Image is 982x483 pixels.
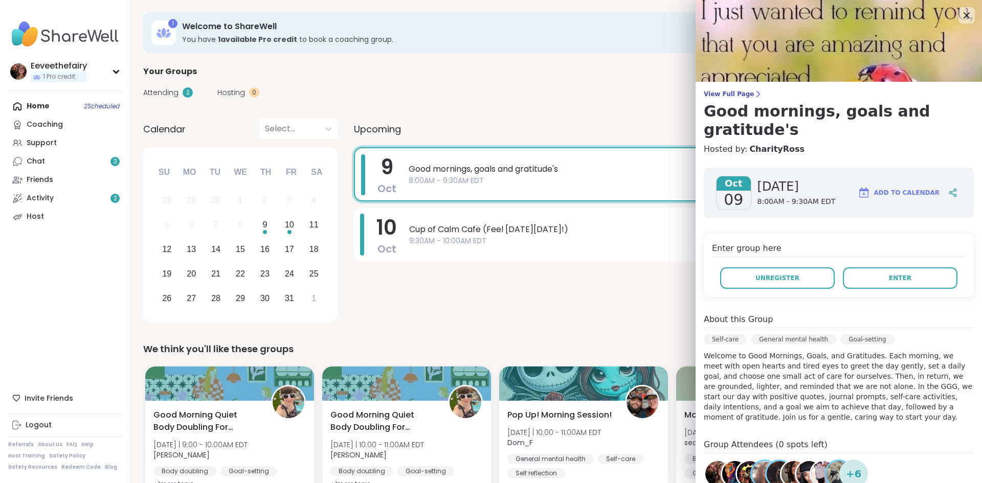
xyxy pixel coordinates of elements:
img: Adrienne_QueenOfTheDawn [273,386,304,418]
span: Calendar [143,122,186,136]
div: Not available Sunday, September 28th, 2025 [156,190,178,212]
span: Morning Brew [684,409,740,421]
div: 26 [162,291,171,305]
div: 2 [183,87,193,98]
button: Enter [843,267,957,289]
a: Support [8,134,122,152]
div: 21 [211,267,220,281]
a: Safety Policy [49,452,85,459]
span: 9:30AM - 10:00AM EDT [409,236,951,246]
div: Body doubling [330,466,393,476]
div: Not available Saturday, October 4th, 2025 [303,190,325,212]
span: [DATE] | 10:30 - 11:30AM EDT [684,427,777,438]
h3: Welcome to ShareWell [182,21,865,32]
span: 8:00AM - 9:30AM EDT [409,175,950,186]
span: Upcoming [354,122,401,136]
div: Th [255,161,277,183]
div: Support [27,138,57,148]
div: 14 [211,242,220,256]
img: Dom_F [627,386,658,418]
a: Friends [8,171,122,189]
div: Body doubling [684,454,747,464]
a: Blog [105,464,117,471]
span: [DATE] [757,178,836,195]
div: 27 [187,291,196,305]
h4: Group Attendees (0 spots left) [704,439,974,453]
span: Cup of Calm Cafe (Feel [DATE][DATE]!) [409,223,951,236]
div: 28 [162,193,171,207]
div: Not available Monday, September 29th, 2025 [181,190,203,212]
span: Unregister [755,273,799,283]
div: Sa [305,161,328,183]
span: 9 [381,153,393,181]
span: Oct [377,181,396,196]
div: Not available Monday, October 6th, 2025 [181,214,203,236]
div: 11 [309,218,319,232]
div: 3 [287,193,292,207]
span: 09 [724,191,743,209]
img: Eeveethefairy [10,63,27,80]
div: Coaching [27,120,63,130]
div: Tu [204,161,226,183]
div: Not available Friday, October 3rd, 2025 [278,190,300,212]
div: Goal-setting [840,334,894,344]
span: [DATE] | 10:00 - 11:00AM EDT [330,440,424,450]
div: 31 [285,291,294,305]
div: Mo [178,161,200,183]
div: 0 [249,87,259,98]
div: 9 [262,218,267,232]
div: Choose Wednesday, October 15th, 2025 [230,239,252,261]
div: month 2025-10 [154,188,326,310]
div: 28 [211,291,220,305]
div: 4 [311,193,316,207]
div: Choose Thursday, October 9th, 2025 [254,214,276,236]
span: Your Groups [143,65,197,78]
div: 25 [309,267,319,281]
div: 23 [260,267,270,281]
div: Choose Wednesday, October 22nd, 2025 [230,263,252,285]
img: ShareWell Nav Logo [8,16,122,52]
b: seasonzofapril [684,438,736,448]
div: Su [153,161,175,183]
span: 1 Pro credit [43,73,75,81]
a: Logout [8,416,122,434]
a: About Us [38,441,62,448]
div: Not available Wednesday, October 1st, 2025 [230,190,252,212]
div: 12 [162,242,171,256]
div: Activity [27,193,54,203]
div: Choose Saturday, October 11th, 2025 [303,214,325,236]
a: Safety Resources [8,464,57,471]
div: Choose Monday, October 27th, 2025 [181,287,203,309]
div: Choose Sunday, October 26th, 2025 [156,287,178,309]
span: [DATE] | 9:00 - 10:00AM EDT [153,440,248,450]
a: Chat3 [8,152,122,171]
div: Not available Wednesday, October 8th, 2025 [230,214,252,236]
span: 8:00AM - 9:30AM EDT [757,197,836,207]
div: Goal-setting [397,466,454,476]
h4: Enter group here [712,242,966,257]
div: Not available Tuesday, September 30th, 2025 [205,190,227,212]
div: 6 [189,218,194,232]
a: Referrals [8,441,34,448]
a: Activity2 [8,189,122,208]
div: Choose Friday, October 24th, 2025 [278,263,300,285]
div: Choose Saturday, November 1st, 2025 [303,287,325,309]
img: ShareWell Logomark [858,187,870,199]
span: 2 [114,194,117,203]
a: Help [81,441,94,448]
div: 8 [238,218,243,232]
span: [DATE] | 10:00 - 11:00AM EDT [507,427,601,438]
span: Good Morning Quiet Body Doubling For Productivity [153,409,260,433]
div: Eeveethefairy [31,60,87,72]
div: 19 [162,267,171,281]
div: Fr [280,161,302,183]
div: Body doubling [153,466,216,476]
div: 1 [311,291,316,305]
span: Attending [143,87,178,98]
p: Welcome to Good Mornings, Goals, and Gratitudes. Each morning, we meet with open hearts and tired... [704,351,974,422]
div: 16 [260,242,270,256]
div: 30 [211,193,220,207]
div: General mental health [751,334,836,344]
span: 10 [376,213,397,242]
div: Choose Thursday, October 30th, 2025 [254,287,276,309]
